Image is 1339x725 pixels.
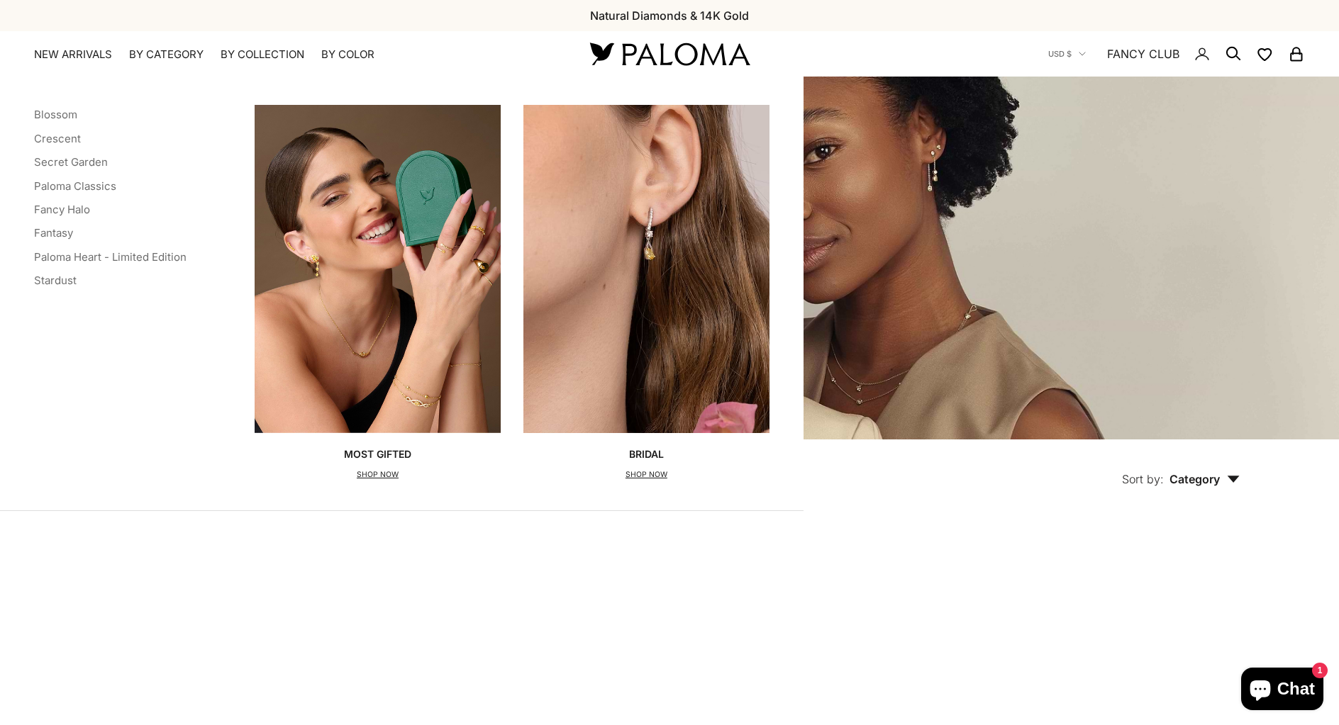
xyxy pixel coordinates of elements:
a: FANCY CLUB [1107,45,1179,63]
nav: Primary navigation [34,47,556,62]
a: Most GiftedSHOP NOW [255,105,501,481]
summary: By Collection [221,47,304,62]
a: Crescent [34,132,81,145]
p: Most Gifted [344,447,411,461]
p: SHOP NOW [626,468,667,482]
a: Stardust [34,274,77,287]
a: BridalSHOP NOW [523,105,769,481]
p: Natural Diamonds & 14K Gold [590,6,749,25]
a: Paloma Heart - Limited Edition [34,250,187,264]
span: USD $ [1048,47,1072,60]
summary: By Color [321,47,374,62]
a: Fancy Halo [34,203,90,216]
button: Sort by: Category [1089,439,1272,499]
summary: By Category [129,47,204,62]
span: Sort by: [1122,472,1164,486]
a: Fantasy [34,226,73,240]
span: Category [1169,472,1240,486]
p: Bridal [626,447,667,461]
p: SHOP NOW [344,468,411,482]
inbox-online-store-chat: Shopify online store chat [1237,668,1328,714]
a: Blossom [34,108,77,121]
a: NEW ARRIVALS [34,47,112,62]
nav: Secondary navigation [1048,31,1305,77]
a: Secret Garden [34,155,108,169]
a: Paloma Classics [34,179,116,193]
button: USD $ [1048,47,1086,60]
